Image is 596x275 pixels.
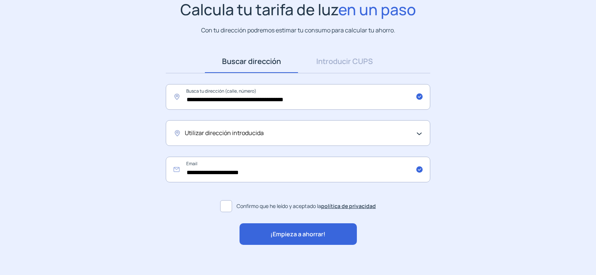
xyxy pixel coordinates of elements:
a: política de privacidad [321,202,376,210]
a: Buscar dirección [205,50,298,73]
a: Introducir CUPS [298,50,391,73]
span: ¡Empieza a ahorrar! [270,230,326,239]
h1: Calcula tu tarifa de luz [180,0,416,19]
span: Confirmo que he leído y aceptado la [237,202,376,210]
p: Con tu dirección podremos estimar tu consumo para calcular tu ahorro. [201,26,395,35]
span: Utilizar dirección introducida [185,128,264,138]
